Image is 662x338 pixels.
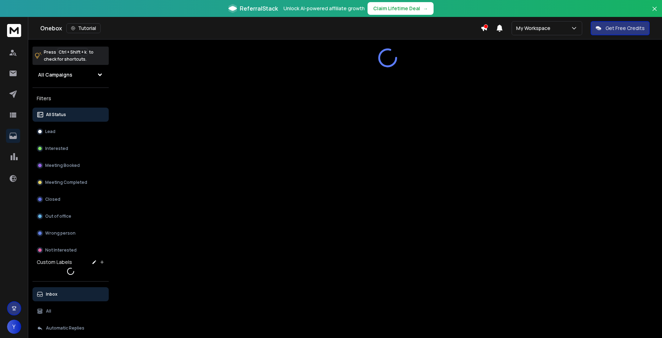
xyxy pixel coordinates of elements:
button: All [32,304,109,318]
button: All Status [32,108,109,122]
span: ReferralStack [240,4,278,13]
p: All Status [46,112,66,117]
button: Lead [32,125,109,139]
button: Meeting Completed [32,175,109,189]
button: Y [7,320,21,334]
p: Meeting Completed [45,180,87,185]
p: Closed [45,197,60,202]
button: Meeting Booked [32,158,109,173]
p: All [46,308,51,314]
h1: All Campaigns [38,71,72,78]
button: Not Interested [32,243,109,257]
button: Tutorial [66,23,101,33]
p: Wrong person [45,230,76,236]
div: Onebox [40,23,481,33]
h3: Custom Labels [37,259,72,266]
p: Press to check for shortcuts. [44,49,94,63]
button: All Campaigns [32,68,109,82]
button: Interested [32,141,109,156]
button: Inbox [32,287,109,301]
button: Claim Lifetime Deal→ [368,2,434,15]
p: Automatic Replies [46,325,84,331]
button: Close banner [650,4,659,21]
p: My Workspace [516,25,553,32]
p: Lead [45,129,55,134]
button: Get Free Credits [591,21,650,35]
p: Interested [45,146,68,151]
p: Not Interested [45,247,77,253]
p: Unlock AI-powered affiliate growth [284,5,365,12]
p: Get Free Credits [606,25,645,32]
p: Out of office [45,213,71,219]
span: → [423,5,428,12]
h3: Filters [32,93,109,103]
button: Wrong person [32,226,109,240]
button: Closed [32,192,109,206]
button: Automatic Replies [32,321,109,335]
p: Inbox [46,291,58,297]
span: Ctrl + Shift + k [58,48,88,56]
button: Out of office [32,209,109,223]
p: Meeting Booked [45,163,80,168]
